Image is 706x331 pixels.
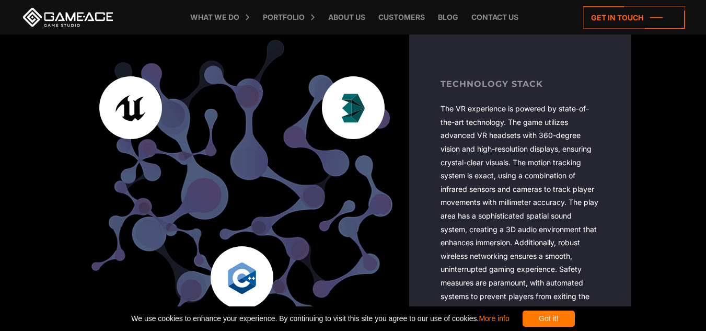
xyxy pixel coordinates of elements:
[441,102,600,316] p: The VR experience is powered by state-of-the-art technology. The game utilizes advanced VR headse...
[226,262,258,294] img: C++ logo case block
[523,311,575,327] div: Got it!
[583,6,685,29] a: Get in touch
[338,93,369,124] img: 3ds max tech logo
[115,93,146,124] img: Unreal engine tech logo
[479,314,509,323] a: More info
[441,78,600,90] h2: TECHNOLOGY STACK
[131,311,509,327] span: We use cookies to enhance your experience. By continuing to visit this site you agree to our use ...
